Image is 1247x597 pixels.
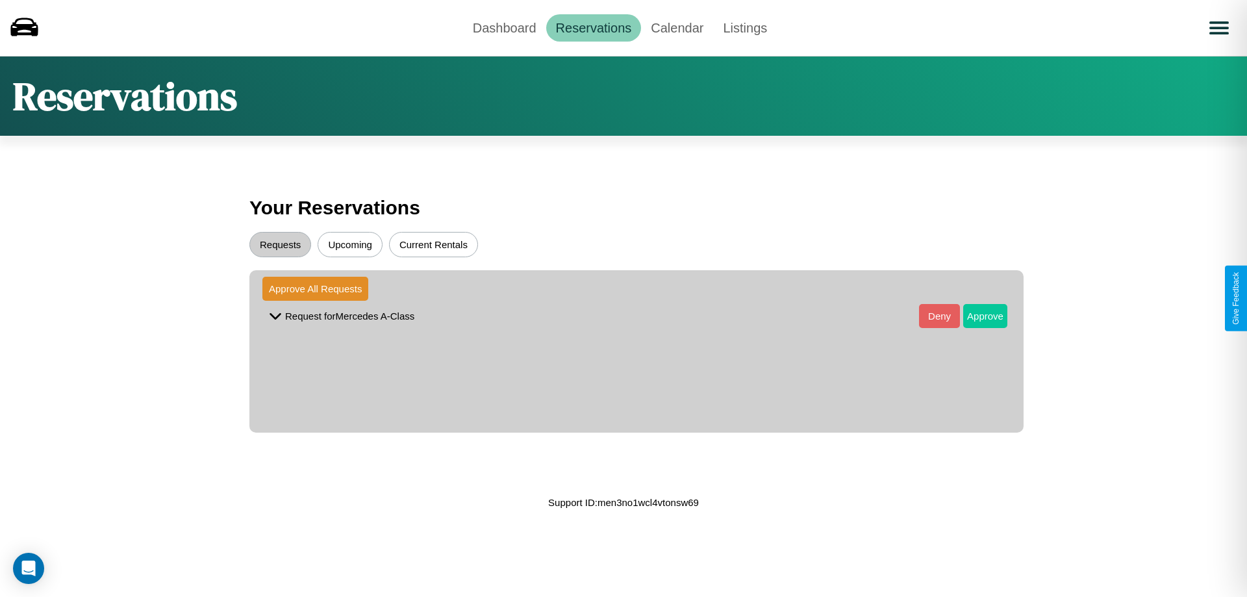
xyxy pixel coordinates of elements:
a: Calendar [641,14,713,42]
h1: Reservations [13,70,237,123]
a: Reservations [546,14,642,42]
p: Request for Mercedes A-Class [285,307,414,325]
div: Open Intercom Messenger [13,553,44,584]
button: Approve All Requests [262,277,368,301]
a: Dashboard [463,14,546,42]
a: Listings [713,14,777,42]
h3: Your Reservations [249,190,998,225]
button: Approve [963,304,1007,328]
button: Requests [249,232,311,257]
button: Upcoming [318,232,383,257]
button: Open menu [1201,10,1237,46]
button: Deny [919,304,960,328]
p: Support ID: men3no1wcl4vtonsw69 [548,494,699,511]
div: Give Feedback [1231,272,1241,325]
button: Current Rentals [389,232,478,257]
